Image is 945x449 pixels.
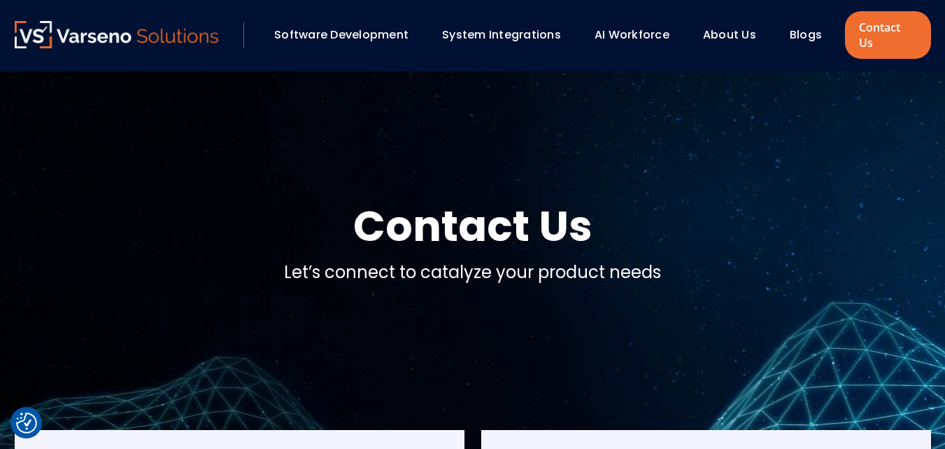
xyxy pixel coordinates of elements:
[274,27,408,43] a: Software Development
[442,27,561,43] a: System Integrations
[595,27,669,43] a: AI Workforce
[790,27,822,43] a: Blogs
[353,198,592,254] h1: Contact Us
[435,23,581,47] div: System Integrations
[16,413,37,434] img: Revisit consent button
[845,11,930,59] a: Contact Us
[267,23,428,47] div: Software Development
[15,21,219,49] a: Varseno Solutions – Product Engineering & IT Services
[783,23,841,47] div: Blogs
[703,27,756,43] a: About Us
[696,23,776,47] div: About Us
[588,23,689,47] div: AI Workforce
[16,413,37,434] button: Cookie Settings
[15,21,219,48] img: Varseno Solutions – Product Engineering & IT Services
[284,260,661,285] p: Let’s connect to catalyze your product needs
